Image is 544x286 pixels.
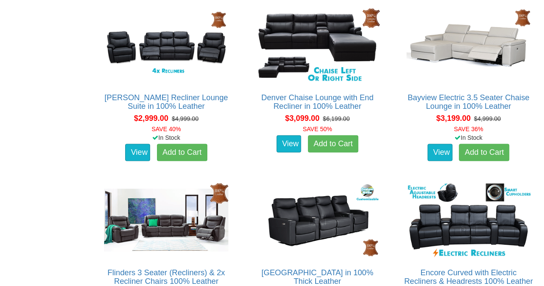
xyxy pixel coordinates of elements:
[172,115,198,122] del: $4,999.00
[104,93,228,111] a: [PERSON_NAME] Recliner Lounge Suite in 100% Leather
[134,114,168,123] span: $2,999.00
[157,144,207,161] a: Add to Cart
[427,144,452,161] a: View
[125,144,150,161] a: View
[151,125,181,132] font: SAVE 40%
[261,93,373,111] a: Denver Chaise Lounge with End Recliner in 100% Leather
[404,181,533,260] img: Encore Curved with Electric Recliners & Headrests 100% Leather
[102,181,231,260] img: Flinders 3 Seater (Recliners) & 2x Recliner Chairs 100% Leather
[408,93,529,111] a: Bayview Electric 3.5 Seater Chaise Lounge in 100% Leather
[253,181,381,260] img: Bond Theatre Lounge in 100% Thick Leather
[398,133,539,141] div: In Stock
[323,115,350,122] del: $6,199.00
[261,268,373,285] a: [GEOGRAPHIC_DATA] in 100% Thick Leather
[404,6,533,85] img: Bayview Electric 3.5 Seater Chaise Lounge in 100% Leather
[108,268,225,285] a: Flinders 3 Seater (Recliners) & 2x Recliner Chairs 100% Leather
[95,133,237,141] div: In Stock
[277,135,301,152] a: View
[102,6,231,85] img: Maxwell Recliner Lounge Suite in 100% Leather
[459,144,509,161] a: Add to Cart
[308,135,358,152] a: Add to Cart
[404,268,533,285] a: Encore Curved with Electric Recliners & Headrests 100% Leather
[474,115,501,122] del: $4,999.00
[303,125,332,132] font: SAVE 50%
[436,114,470,123] span: $3,199.00
[285,114,320,123] span: $3,099.00
[253,6,381,85] img: Denver Chaise Lounge with End Recliner in 100% Leather
[454,125,483,132] font: SAVE 36%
